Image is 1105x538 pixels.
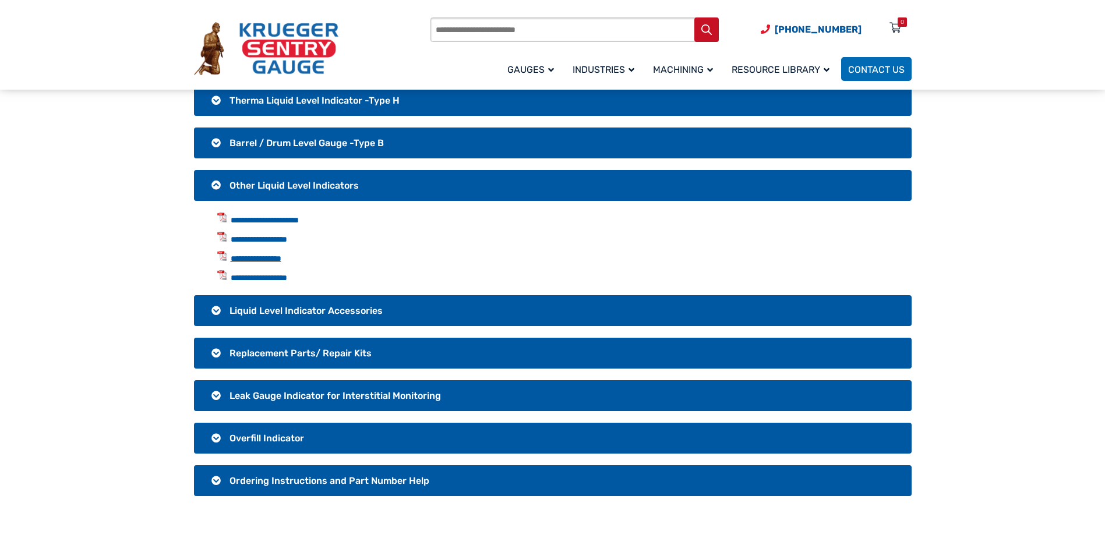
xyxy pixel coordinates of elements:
[230,475,429,486] span: Ordering Instructions and Part Number Help
[901,17,904,27] div: 0
[230,433,304,444] span: Overfill Indicator
[566,55,646,83] a: Industries
[230,137,384,148] span: Barrel / Drum Level Gauge -Type B
[841,57,912,81] a: Contact Us
[230,180,359,191] span: Other Liquid Level Indicators
[573,64,634,75] span: Industries
[725,55,841,83] a: Resource Library
[500,55,566,83] a: Gauges
[848,64,905,75] span: Contact Us
[732,64,829,75] span: Resource Library
[775,24,862,35] span: [PHONE_NUMBER]
[761,22,862,37] a: Phone Number (920) 434-8860
[230,305,383,316] span: Liquid Level Indicator Accessories
[230,95,400,106] span: Therma Liquid Level Indicator -Type H
[230,348,372,359] span: Replacement Parts/ Repair Kits
[194,22,338,76] img: Krueger Sentry Gauge
[653,64,713,75] span: Machining
[230,390,441,401] span: Leak Gauge Indicator for Interstitial Monitoring
[507,64,554,75] span: Gauges
[646,55,725,83] a: Machining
